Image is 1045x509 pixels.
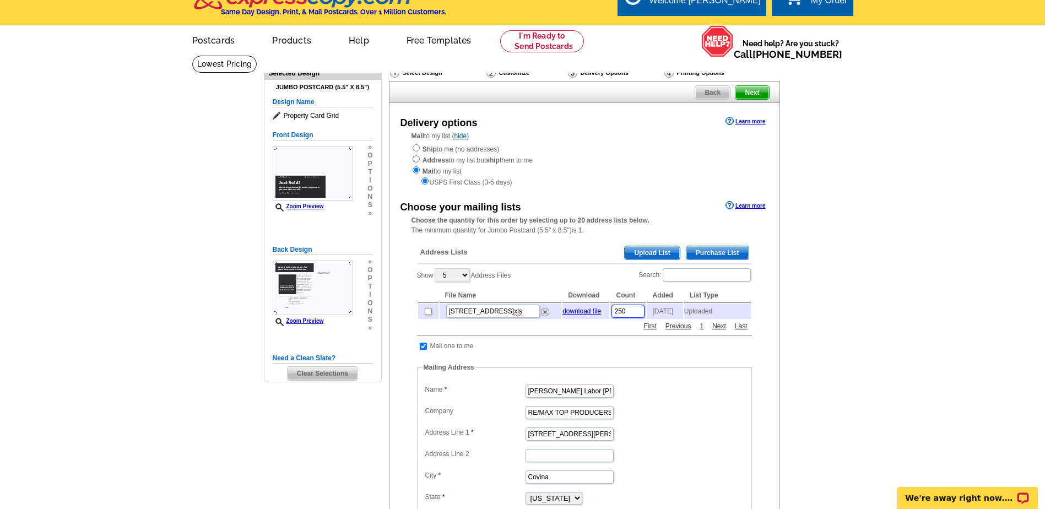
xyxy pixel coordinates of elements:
img: Customize [486,68,496,78]
input: Search: [663,268,751,281]
span: o [367,266,372,274]
span: » [367,324,372,332]
a: Next [710,321,729,331]
img: Printing Options & Summary [664,68,674,78]
td: [DATE] [647,304,683,319]
span: Back [695,86,730,99]
a: Remove this list [541,306,549,313]
span: n [367,307,372,316]
span: Need help? Are you stuck? [734,38,848,60]
span: i [367,176,372,185]
div: to my list ( ) [389,131,779,187]
span: » [367,143,372,151]
span: Next [735,86,768,99]
th: List Type [684,289,751,302]
strong: Choose the quantity for this order by selecting up to 20 address lists below. [411,216,649,224]
a: 1 [697,321,706,331]
h4: Jumbo Postcard (5.5" x 8.5") [273,84,373,91]
a: Previous [663,321,694,331]
span: Upload List [625,246,679,259]
label: Search: [638,267,751,283]
select: ShowAddress Files [435,268,470,282]
a: Help [331,26,387,52]
label: City [425,470,524,480]
span: Call [734,48,842,60]
div: The minimum quantity for Jumbo Postcard (5.5" x 8.5")is 1. [389,215,779,235]
span: s [367,201,372,209]
a: Learn more [725,201,765,210]
span: Address Lists [420,247,468,257]
img: Select Design [390,68,399,78]
iframe: LiveChat chat widget [890,474,1045,509]
div: Printing Options [663,67,761,78]
div: USPS First Class (3-5 days) [411,176,757,187]
h5: Back Design [273,245,373,255]
img: Delivery Options [568,68,577,78]
strong: Mail [423,167,435,175]
div: Choose your mailing lists [400,200,521,215]
span: Purchase List [686,246,749,259]
div: Delivery Options [567,67,663,81]
span: o [367,299,372,307]
strong: Mail [411,132,424,140]
span: o [367,151,372,160]
a: download file [562,307,601,315]
strong: Ship [423,145,437,153]
img: delete.png [541,308,549,316]
a: hide [454,132,467,140]
a: [PHONE_NUMBER] [752,48,842,60]
label: Address Line 2 [425,449,524,459]
span: o [367,185,372,193]
th: Added [647,289,683,302]
span: s [367,316,372,324]
a: Zoom Preview [273,318,324,324]
img: small-thumb.jpg [273,146,353,201]
label: Address Line 1 [425,427,524,437]
strong: Address [423,156,449,164]
legend: Mailing Address [423,362,475,372]
a: Back [695,85,730,100]
h4: Same Day Design, Print, & Mail Postcards. Over 1 Million Customers. [221,8,446,16]
th: Download [562,289,609,302]
a: Learn more [725,117,765,126]
span: t [367,168,372,176]
h5: Design Name [273,97,373,107]
span: i [367,291,372,299]
a: Last [732,321,750,331]
div: to me (no addresses) to my list but them to me to my list [411,143,757,187]
div: Customize [485,67,567,81]
strong: ship [486,156,500,164]
span: t [367,283,372,291]
a: Postcards [175,26,253,52]
span: » [367,258,372,266]
th: File Name [440,289,562,302]
span: n [367,193,372,201]
img: small-thumb.jpg [273,261,353,315]
span: p [367,160,372,168]
th: Count [610,289,646,302]
label: Show Address Files [417,267,511,283]
label: Company [425,406,524,416]
img: help [701,25,734,57]
td: Mail one to me [430,340,474,351]
span: p [367,274,372,283]
div: Select Design [389,67,485,81]
span: Property Card Grid [273,110,373,121]
a: Zoom Preview [273,203,324,209]
h5: Front Design [273,130,373,140]
div: Selected Design [264,68,381,78]
a: Products [255,26,329,52]
td: Uploaded [684,304,751,319]
label: Name [425,385,524,394]
a: Free Templates [389,26,489,52]
span: » [367,209,372,218]
label: State [425,492,524,502]
a: First [641,321,659,331]
span: Clear Selections [288,367,358,380]
h5: Need a Clean Slate? [273,353,373,364]
div: Delivery options [400,116,478,131]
